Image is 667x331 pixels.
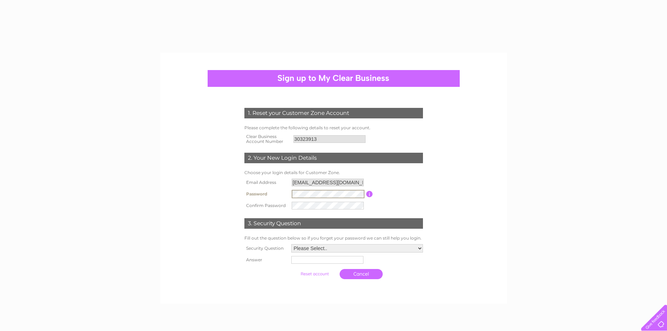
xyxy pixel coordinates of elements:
[366,191,373,197] input: Information
[243,177,290,188] th: Email Address
[293,269,336,279] input: Submit
[243,234,425,242] td: Fill out the question below so if you forget your password we can still help you login.
[243,132,292,146] th: Clear Business Account Number
[243,254,290,266] th: Answer
[243,188,290,200] th: Password
[244,108,423,118] div: 1. Reset your Customer Zone Account
[244,153,423,163] div: 2. Your New Login Details
[244,218,423,229] div: 3. Security Question
[340,269,383,279] a: Cancel
[243,200,290,211] th: Confirm Password
[243,168,425,177] td: Choose your login details for Customer Zone.
[243,242,290,254] th: Security Question
[243,124,425,132] td: Please complete the following details to reset your account.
